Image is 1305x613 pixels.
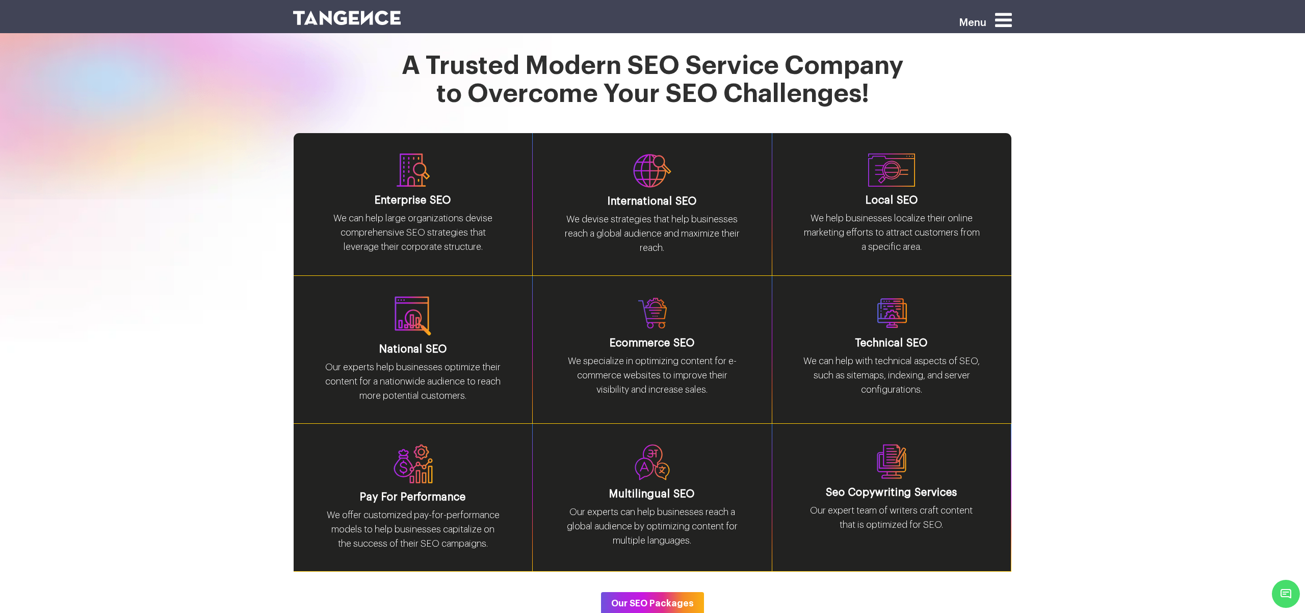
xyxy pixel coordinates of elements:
[633,154,672,188] img: Subtraction%201.svg
[803,487,980,498] h3: Seo Copywriting Services
[293,11,401,25] img: logo SVG
[563,196,741,207] h3: International SEO
[324,195,502,206] h3: Enterprise SEO
[395,296,431,336] img: Path%20518.svg
[803,211,981,262] p: We help businesses localize their online marketing efforts to attract customers from a specific a...
[563,212,741,263] p: We devise strategies that help businesses reach a global audience and maximize their reach.
[563,338,741,349] h3: Ecommerce SEO
[563,505,741,556] p: Our experts can help businesses reach a global audience by optimizing content for multiple langua...
[394,444,433,483] img: Path%20523.svg
[803,503,980,540] p: Our expert team of writers craft content that is optimized for SEO.
[293,52,1012,133] h1: A Trusted Modern SEO Service Company to Overcome Your SEO Challenges!
[324,360,502,411] p: Our experts help businesses optimize their content for a nationwide audience to reach more potent...
[868,154,915,187] img: Union%201.svg
[1272,580,1300,608] span: Chat Widget
[803,338,981,349] h3: Technical SEO
[324,344,502,355] h3: National SEO
[875,296,908,329] img: Pay-For-Performance.png
[563,354,741,405] p: We specialize in optimizing content for e-commerce websites to improve their visibility and incre...
[635,444,670,480] img: Path%20526.svg
[563,489,741,500] h3: Multilingual SEO
[324,211,502,262] p: We can help large organizations devise comprehensive SEO strategies that leverage their corporate...
[601,599,704,607] a: Our SEO Packages
[324,508,502,559] p: We offer customized pay-for-performance models to help businesses capitalize on the success of th...
[397,154,430,187] img: Group%20600.svg
[636,296,669,329] img: Ecommerce-SEO.png
[324,492,502,503] h3: Pay For Performance
[803,195,981,206] h3: Local SEO
[803,354,981,405] p: We can help with technical aspects of SEO, such as sitemaps, indexing, and server configurations.
[877,444,906,479] img: Path%20527.svg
